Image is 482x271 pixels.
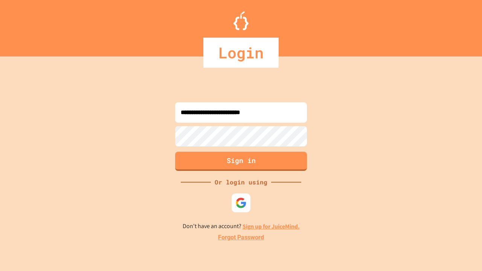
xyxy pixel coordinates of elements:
a: Forgot Password [218,233,264,242]
iframe: chat widget [419,208,474,240]
button: Sign in [175,152,307,171]
img: Logo.svg [233,11,249,30]
p: Don't have an account? [183,222,300,231]
img: google-icon.svg [235,197,247,209]
div: Or login using [211,178,271,187]
div: Login [203,38,279,68]
a: Sign up for JuiceMind. [243,222,300,230]
iframe: chat widget [450,241,474,263]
